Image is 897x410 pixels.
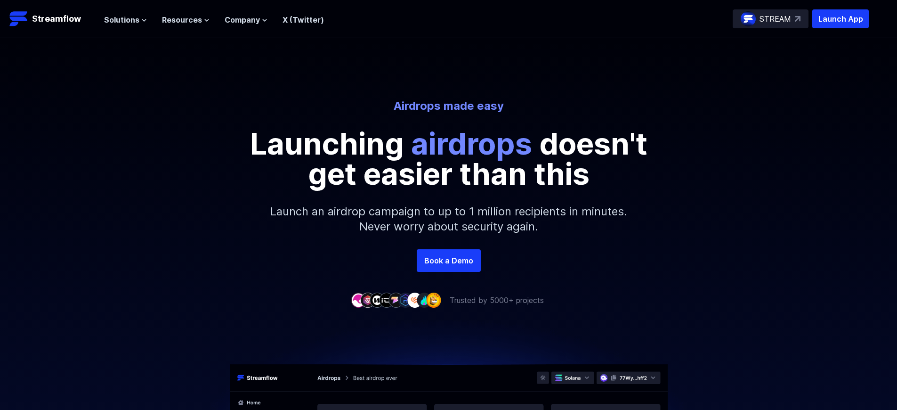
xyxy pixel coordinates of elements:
img: company-8 [417,293,432,307]
p: Launch an airdrop campaign to up to 1 million recipients in minutes. Never worry about security a... [246,189,651,249]
img: top-right-arrow.svg [795,16,800,22]
img: company-1 [351,293,366,307]
img: company-4 [379,293,394,307]
button: Company [225,14,267,25]
img: company-3 [370,293,385,307]
span: Resources [162,14,202,25]
p: Airdrops made easy [188,98,710,114]
a: STREAM [733,9,808,28]
img: company-6 [398,293,413,307]
img: company-2 [360,293,375,307]
p: Streamflow [32,12,81,25]
img: company-5 [388,293,404,307]
button: Launch App [812,9,869,28]
p: Launching doesn't get easier than this [237,129,661,189]
a: X (Twitter) [283,15,324,25]
p: Trusted by 5000+ projects [450,295,544,306]
span: Company [225,14,260,25]
span: airdrops [411,125,532,162]
p: STREAM [760,13,791,25]
button: Resources [162,14,210,25]
span: Solutions [104,14,139,25]
a: Streamflow [9,9,95,28]
img: streamflow-logo-circle.png [741,11,756,26]
img: Streamflow Logo [9,9,28,28]
img: company-9 [426,293,441,307]
img: company-7 [407,293,422,307]
a: Book a Demo [417,249,481,272]
button: Solutions [104,14,147,25]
